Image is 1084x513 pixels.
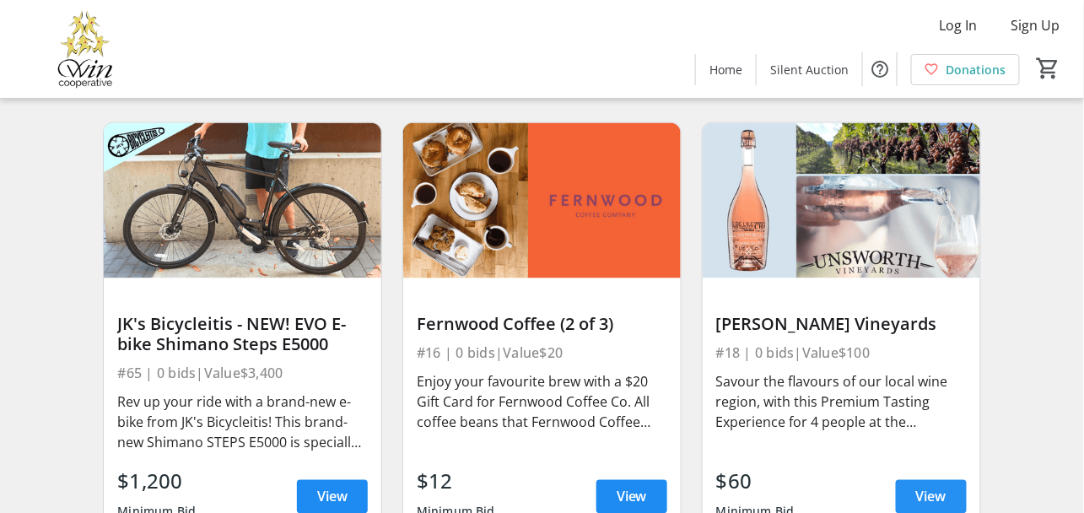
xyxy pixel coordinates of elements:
[709,61,742,78] span: Home
[770,61,849,78] span: Silent Auction
[863,52,897,86] button: Help
[417,315,667,335] div: Fernwood Coffee (2 of 3)
[716,342,967,365] div: #18 | 0 bids | Value $100
[757,54,862,85] a: Silent Auction
[716,467,795,497] div: $60
[117,362,368,386] div: #65 | 0 bids | Value $3,400
[1033,53,1064,84] button: Cart
[403,123,681,279] img: Fernwood Coffee (2 of 3)
[946,61,1006,78] span: Donations
[916,487,946,507] span: View
[117,392,368,453] div: Rev up your ride with a brand-new e-bike from JK's Bicycleitis! This brand-new Shimano STEPS E500...
[998,12,1074,39] button: Sign Up
[417,467,495,497] div: $12
[703,123,980,279] img: Unsworth Vineyards
[317,487,348,507] span: View
[117,467,196,497] div: $1,200
[696,54,756,85] a: Home
[617,487,647,507] span: View
[716,315,967,335] div: [PERSON_NAME] Vineyards
[926,12,991,39] button: Log In
[417,342,667,365] div: #16 | 0 bids | Value $20
[104,123,381,279] img: JK's Bicycleitis - NEW! EVO E-bike Shimano Steps E5000
[1011,15,1060,35] span: Sign Up
[417,372,667,433] div: Enjoy your favourite brew with a $20 Gift Card for Fernwood Coffee Co. All coffee beans that Fern...
[911,54,1020,85] a: Donations
[716,372,967,433] div: Savour the flavours of our local wine region, with this Premium Tasting Experience for 4 people a...
[117,315,368,355] div: JK's Bicycleitis - NEW! EVO E-bike Shimano Steps E5000
[940,15,978,35] span: Log In
[10,7,160,91] img: Victoria Women In Need Community Cooperative's Logo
